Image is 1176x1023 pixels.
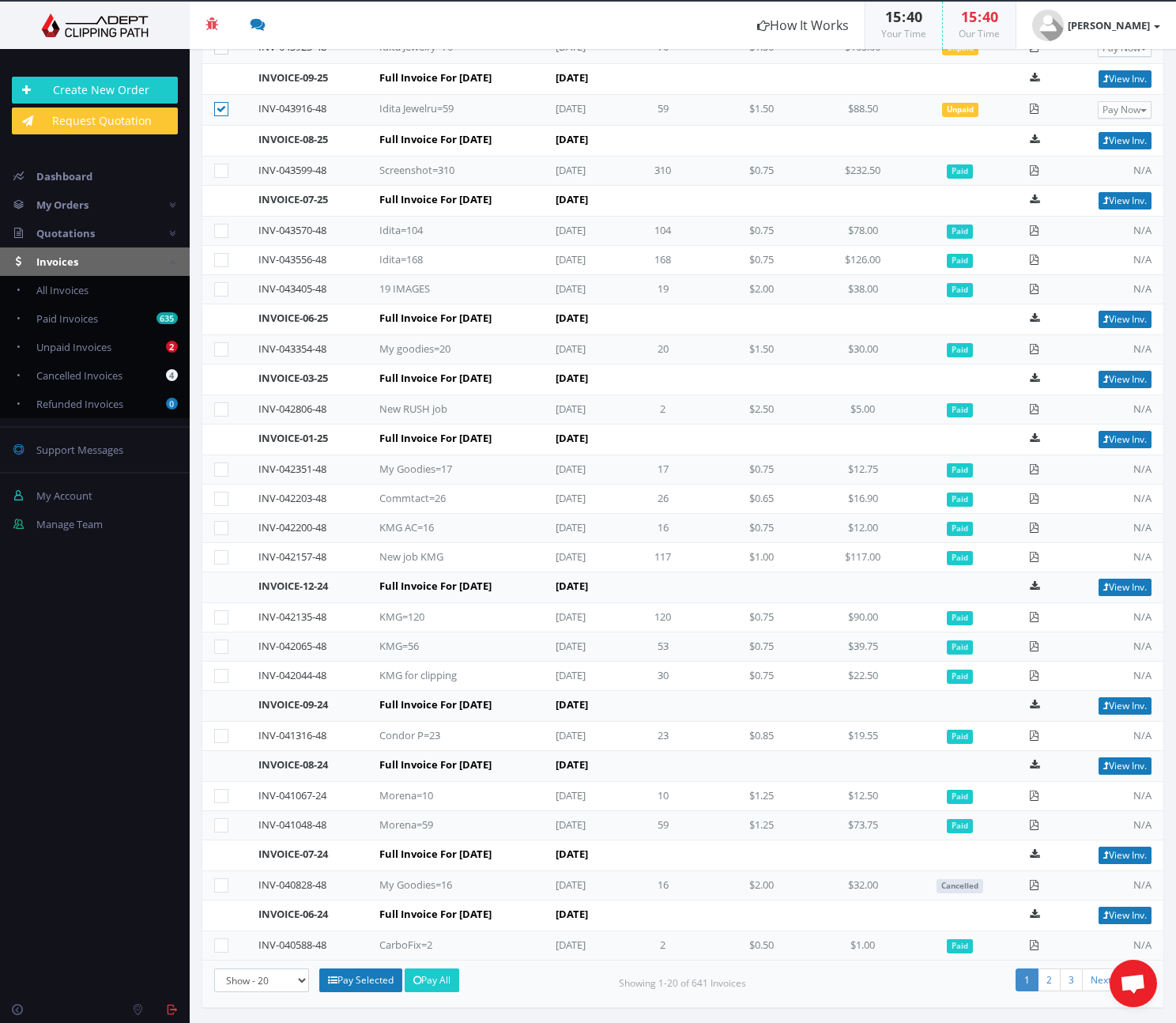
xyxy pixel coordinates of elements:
td: $0.75 [713,514,812,543]
a: INVOICE-07-25 [258,192,328,206]
td: $2.50 [713,395,812,425]
td: N/A [1063,603,1163,632]
td: $0.75 [713,455,812,485]
span: Paid [947,790,973,804]
td: [DATE] [544,126,713,157]
a: INVOICE-03-25 [258,371,328,385]
span: Paid [947,283,973,297]
td: [DATE] [544,931,613,961]
td: [DATE] [544,782,613,811]
a: INVOICE-12-24 [258,579,328,593]
b: 2 [166,341,178,353]
span: Paid [947,640,973,655]
td: [DATE] [544,186,713,217]
td: [DATE] [544,335,613,364]
td: [DATE] [544,364,713,395]
span: Dashboard [36,169,92,183]
td: $0.75 [713,603,812,632]
td: $0.75 [713,662,812,691]
td: $1.50 [713,95,812,126]
td: [DATE] [544,662,613,691]
td: 17 [613,455,713,485]
a: INV-040828-48 [258,878,326,892]
td: 26 [613,485,713,514]
div: KMG for clipping [379,668,532,683]
span: All Invoices [36,283,89,297]
a: How It Works [741,2,865,49]
td: Full Invoice For [DATE] [367,186,544,217]
a: Request Quotation [12,108,178,134]
a: INV-042157-48 [258,549,326,564]
td: $73.75 [811,811,914,840]
td: [DATE] [544,95,613,126]
td: N/A [1063,217,1163,246]
td: 59 [613,95,713,126]
td: $30.00 [811,335,914,364]
span: Paid [947,522,973,536]
a: INVOICE-08-24 [258,757,328,772]
td: 23 [613,722,713,751]
a: INV-043354-48 [258,342,326,356]
td: $16.90 [811,485,914,514]
a: Pay All [405,968,459,992]
td: N/A [1063,455,1163,485]
td: $232.50 [811,157,914,186]
td: $39.75 [811,632,914,662]
td: $0.50 [713,931,812,961]
a: INV-042044-48 [258,668,326,682]
td: Full Invoice For [DATE] [367,900,544,931]
div: Idita=168 [379,252,532,267]
a: INV-042203-48 [258,491,326,505]
td: [DATE] [544,871,613,900]
small: Your Time [881,27,926,40]
span: Paid [947,164,973,179]
td: [DATE] [544,811,613,840]
td: $0.65 [713,485,812,514]
a: INV-040588-48 [258,938,326,952]
div: Idita Jewelru=59 [379,101,532,116]
td: [DATE] [544,217,613,246]
td: 16 [613,871,713,900]
div: Commtact=26 [379,491,532,506]
div: Screenshot=310 [379,163,532,178]
td: N/A [1063,543,1163,572]
a: View Inv. [1099,311,1151,328]
td: 2 [613,395,713,425]
div: Idita=104 [379,223,532,238]
a: View Inv. [1099,907,1151,924]
a: INV-042135-48 [258,610,326,624]
a: INVOICE-08-25 [258,132,328,146]
td: $1.25 [713,811,812,840]
td: [DATE] [544,751,713,782]
small: Our Time [959,27,1000,40]
td: [DATE] [544,514,613,543]
a: INVOICE-09-24 [258,697,328,712]
td: Full Invoice For [DATE] [367,364,544,395]
span: My Orders [36,198,89,212]
td: [DATE] [544,275,613,304]
a: INV-043556-48 [258,252,326,266]
div: My Goodies=17 [379,462,532,477]
td: N/A [1063,871,1163,900]
span: Paid [947,493,973,507]
td: N/A [1063,514,1163,543]
a: Create New Order [12,77,178,104]
td: N/A [1063,632,1163,662]
div: KMG=56 [379,639,532,654]
td: $32.00 [811,871,914,900]
td: [DATE] [544,691,713,722]
a: View Inv. [1099,697,1151,715]
a: [PERSON_NAME] [1016,2,1176,49]
a: View Inv. [1099,70,1151,88]
span: Paid [947,343,973,357]
span: : [901,7,906,26]
span: 15 [885,7,901,26]
span: Paid Invoices [36,311,98,326]
td: 117 [613,543,713,572]
td: $38.00 [811,275,914,304]
span: Refunded Invoices [36,397,123,411]
td: $1.50 [713,335,812,364]
td: $126.00 [811,246,914,275]
a: INV-043916-48 [258,101,326,115]
a: View Inv. [1099,847,1151,864]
